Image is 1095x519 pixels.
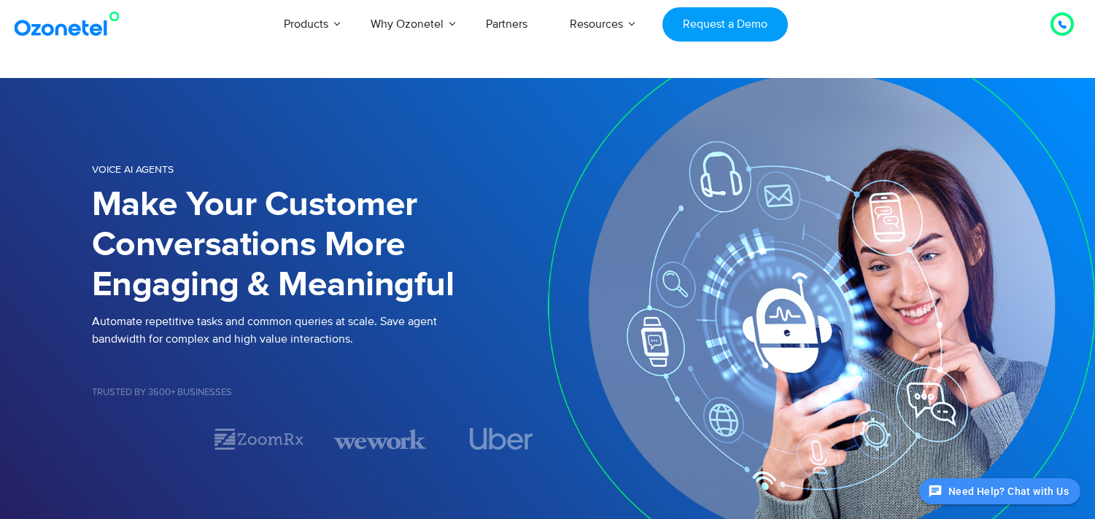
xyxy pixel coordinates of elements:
div: 2 / 7 [213,426,305,452]
button: Need Help? Chat with Us [919,478,1080,505]
img: wework [334,426,426,452]
a: Request a Demo [662,7,787,42]
div: 4 / 7 [455,428,547,450]
div: Image Carousel [92,426,548,452]
img: uber [470,428,533,450]
h1: Make Your Customer Conversations More Engaging & Meaningful [92,185,548,305]
p: Automate repetitive tasks and common queries at scale. Save agent bandwidth for complex and high ... [92,313,548,348]
div: 1 / 7 [92,430,184,448]
div: 3 / 7 [334,426,426,452]
img: zoomrx [213,426,305,452]
span: Voice AI Agents [92,163,174,176]
h5: Trusted by 3500+ Businesses [92,388,548,397]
